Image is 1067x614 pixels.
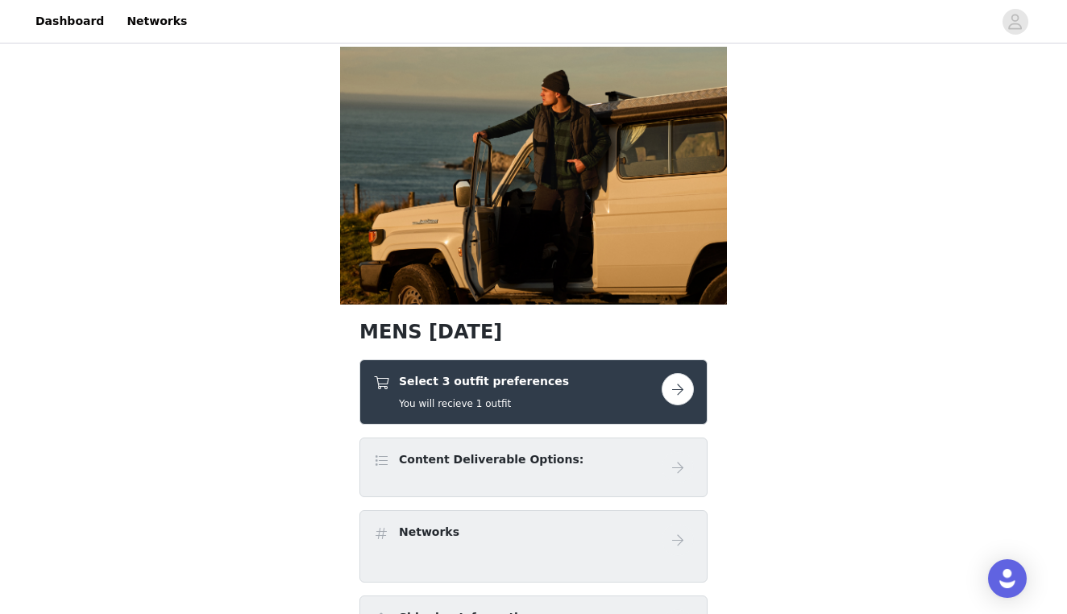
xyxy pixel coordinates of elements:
[399,524,459,541] h4: Networks
[359,359,708,425] div: Select 3 outfit preferences
[359,317,708,346] h1: MENS [DATE]
[26,3,114,39] a: Dashboard
[1007,9,1023,35] div: avatar
[117,3,197,39] a: Networks
[359,438,708,497] div: Content Deliverable Options:
[359,510,708,583] div: Networks
[399,373,569,390] h4: Select 3 outfit preferences
[340,47,727,305] img: campaign image
[399,396,569,411] h5: You will recieve 1 outfit
[399,451,583,468] h4: Content Deliverable Options:
[988,559,1027,598] div: Open Intercom Messenger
